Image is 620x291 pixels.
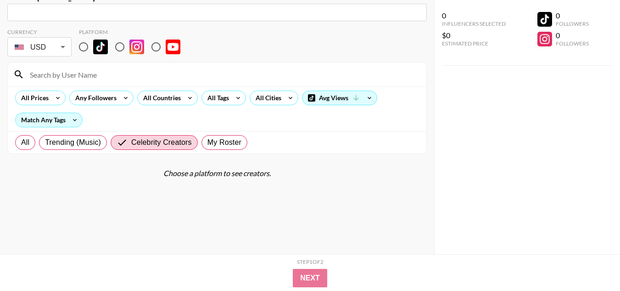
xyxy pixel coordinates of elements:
[16,91,50,105] div: All Prices
[93,40,108,54] img: TikTok
[45,137,101,148] span: Trending (Music)
[250,91,283,105] div: All Cities
[79,29,188,35] div: Platform
[442,31,506,40] div: $0
[131,137,192,148] span: Celebrity Creators
[442,11,506,20] div: 0
[24,67,421,82] input: Search by User Name
[9,39,70,55] div: USD
[556,40,589,47] div: Followers
[442,20,506,27] div: Influencers Selected
[556,11,589,20] div: 0
[7,169,427,178] div: Choose a platform to see creators.
[556,31,589,40] div: 0
[129,40,144,54] img: Instagram
[138,91,183,105] div: All Countries
[293,269,327,287] button: Next
[442,40,506,47] div: Estimated Price
[556,20,589,27] div: Followers
[297,258,324,265] div: Step 1 of 2
[16,113,82,127] div: Match Any Tags
[302,91,377,105] div: Avg Views
[70,91,118,105] div: Any Followers
[21,137,29,148] span: All
[166,40,180,54] img: YouTube
[7,29,72,35] div: Currency
[202,91,231,105] div: All Tags
[207,137,241,148] span: My Roster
